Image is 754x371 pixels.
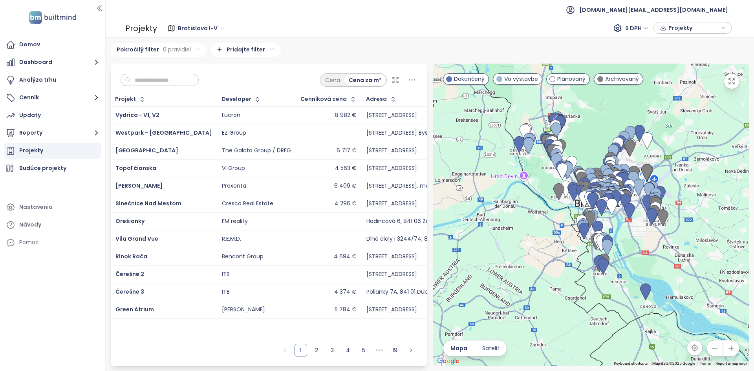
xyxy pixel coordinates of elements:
[222,112,240,119] div: Lucron
[19,163,66,173] div: Budúce projekty
[115,97,136,102] div: Projekt
[178,22,225,34] span: Bratislava I-V
[454,75,485,83] span: Dokončený
[19,238,39,247] div: Pomoc
[652,361,695,366] span: Map data ©2025 Google
[366,218,567,225] div: Hadincová 6, 841 06 Záhorská [GEOGRAPHIC_DATA], [GEOGRAPHIC_DATA]
[668,22,719,34] span: Projekty
[222,218,248,225] div: FM reality
[579,0,728,19] span: [DOMAIN_NAME][EMAIL_ADDRESS][DOMAIN_NAME]
[210,43,281,57] div: Pridajte filter
[334,289,357,296] div: 4 374 €
[115,164,156,172] a: Topoľčianska
[19,202,53,212] div: Nastavenia
[115,252,147,260] a: Rínok Rača
[115,111,159,119] span: Vydrica - V1, V2
[366,130,440,137] div: [STREET_ADDRESS] Bystrica
[115,288,144,296] a: Čerešne 3
[404,344,417,356] li: Nasledujúca strana
[366,97,387,102] div: Adresa
[115,182,163,190] a: [PERSON_NAME]
[283,348,287,353] span: left
[279,344,291,356] li: Predchádzajúca strana
[4,161,101,176] a: Budúce projekty
[19,110,41,120] div: Updaty
[335,306,357,313] div: 5 784 €
[342,344,354,356] li: 4
[366,271,417,278] div: [STREET_ADDRESS]
[335,200,357,207] div: 4 296 €
[321,75,344,86] div: Cena
[373,344,386,356] span: •••
[334,253,357,260] div: 4 694 €
[443,340,475,356] button: Mapa
[408,348,413,353] span: right
[337,147,357,154] div: 6 717 €
[366,183,656,190] div: [STREET_ADDRESS]. mája 2947/13, 811 06 [GEOGRAPHIC_DATA]-[GEOGRAPHIC_DATA], [GEOGRAPHIC_DATA]
[222,183,246,190] div: Proxenta
[300,97,347,102] div: Cenníková cena
[389,344,401,356] li: 19
[115,305,154,313] a: Green Atrium
[700,361,711,366] a: Terms (opens in new tab)
[111,43,207,57] div: Pokročilý filter
[625,22,649,34] span: S DPH
[222,271,230,278] div: ITB
[222,306,265,313] div: [PERSON_NAME]
[404,344,417,356] button: right
[366,200,417,207] div: [STREET_ADDRESS]
[334,183,357,190] div: 6 409 €
[335,112,357,119] div: 8 982 €
[115,129,212,137] a: Westpark - [GEOGRAPHIC_DATA]
[4,199,101,215] a: Nastavenia
[4,217,101,233] a: Návody
[658,22,728,34] div: button
[389,344,401,356] a: 19
[115,235,158,243] a: Vila Grand Vue
[295,344,307,356] li: 1
[716,361,747,366] a: Report a map error
[279,344,291,356] button: left
[310,344,323,356] li: 2
[4,37,101,53] a: Domov
[366,306,417,313] div: [STREET_ADDRESS]
[19,146,43,155] div: Projekty
[605,75,639,83] span: Archivovaný
[366,165,417,172] div: [STREET_ADDRESS]
[19,75,56,85] div: Analýza trhu
[450,344,467,353] span: Mapa
[221,97,251,102] div: Developer
[4,90,101,106] button: Cenník
[115,199,181,207] a: Slnečnice Nad Mestom
[115,146,178,154] a: [GEOGRAPHIC_DATA]
[295,344,307,356] a: 1
[4,125,101,141] button: Reporty
[4,72,101,88] a: Analýza trhu
[222,165,245,172] div: VI Group
[222,200,273,207] div: Cresco Real Estate
[614,361,648,366] button: Keyboard shortcuts
[435,356,461,366] img: Google
[557,75,586,83] span: Plánovaný
[27,9,79,26] img: logo
[342,344,354,356] a: 4
[326,344,339,356] li: 3
[163,45,191,54] span: 0 pravidiel
[115,270,144,278] span: Čerešne 2
[366,253,417,260] div: [STREET_ADDRESS]
[366,147,417,154] div: [STREET_ADDRESS]
[115,217,145,225] span: Orešianky
[326,344,338,356] a: 3
[222,236,241,243] div: R.E.M.D.
[504,75,538,83] span: Vo výstavbe
[475,340,507,356] button: Satelit
[4,108,101,123] a: Updaty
